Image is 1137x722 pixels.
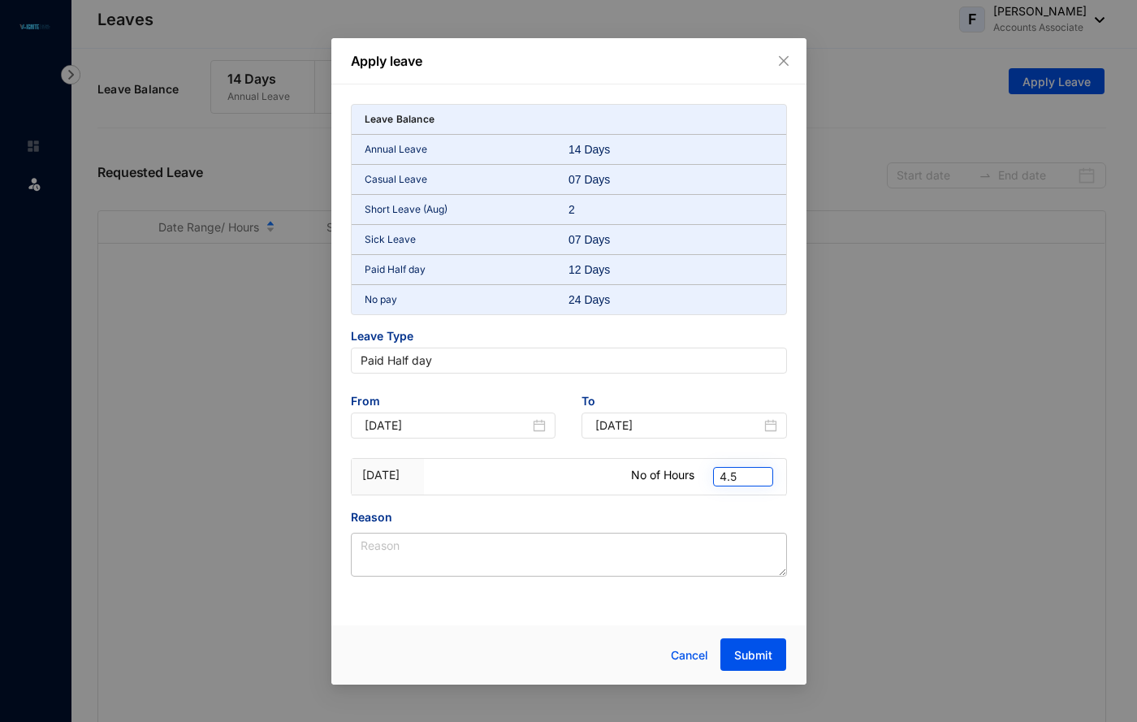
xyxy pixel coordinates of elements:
[671,646,708,664] span: Cancel
[365,171,569,188] p: Casual Leave
[365,141,569,158] p: Annual Leave
[568,201,637,218] div: 2
[351,393,556,413] span: From
[568,141,637,158] div: 14 Days
[568,262,637,278] div: 12 Days
[777,54,790,67] span: close
[362,467,413,483] p: [DATE]
[365,292,569,308] p: No pay
[365,111,435,128] p: Leave Balance
[365,231,569,248] p: Sick Leave
[720,638,786,671] button: Submit
[581,393,787,413] span: To
[351,51,787,71] p: Apply leave
[568,292,637,308] div: 24 Days
[720,468,767,486] span: 4.5
[659,639,720,672] button: Cancel
[351,328,787,348] span: Leave Type
[365,262,569,278] p: Paid Half day
[631,467,694,483] p: No of Hours
[365,417,530,434] input: Start Date
[351,533,787,577] textarea: Reason
[595,417,761,434] input: End Date
[361,348,777,373] span: Paid Half day
[568,171,637,188] div: 07 Days
[734,647,772,664] span: Submit
[365,201,569,218] p: Short Leave (Aug)
[568,231,637,248] div: 07 Days
[775,52,793,70] button: Close
[351,508,404,526] label: Reason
